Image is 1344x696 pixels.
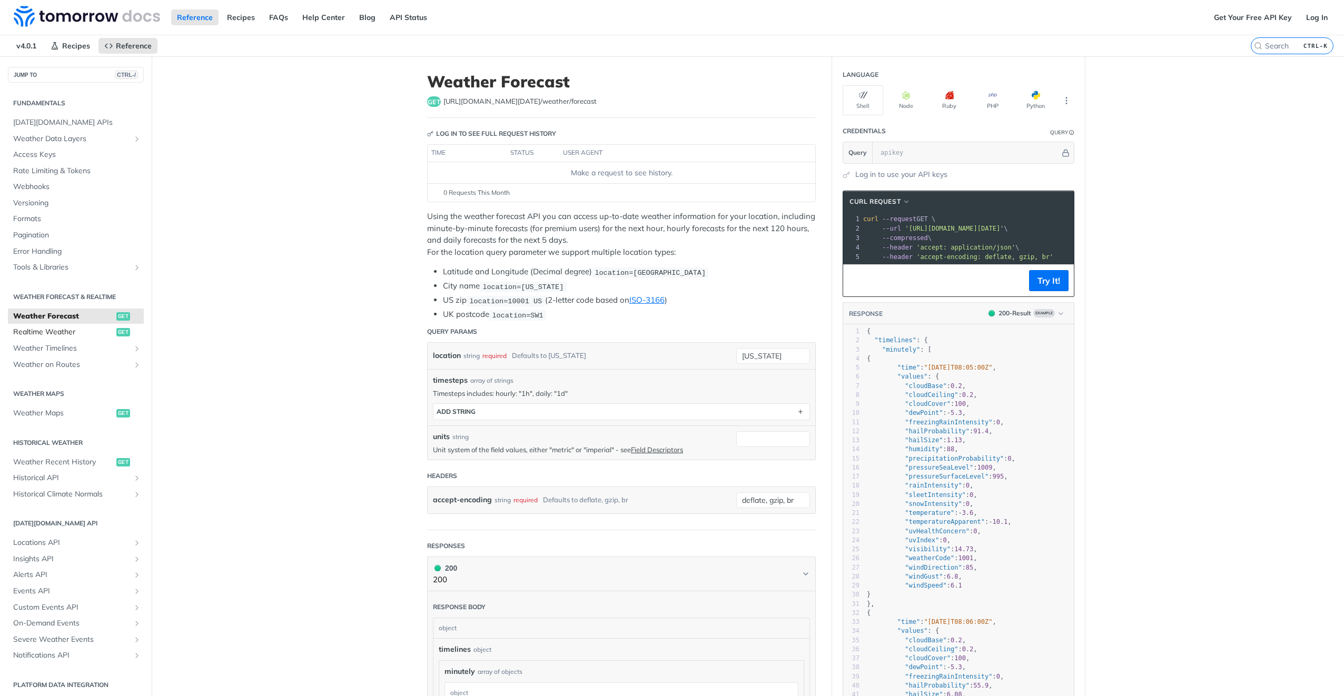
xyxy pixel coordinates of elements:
[905,225,1004,232] span: '[URL][DOMAIN_NAME][DATE]'
[8,567,144,583] a: Alerts APIShow subpages for Alerts API
[427,129,556,138] div: Log in to see full request history
[432,167,811,178] div: Make a request to see history.
[867,445,958,453] span: : ,
[8,115,144,131] a: [DATE][DOMAIN_NAME] APIs
[843,70,878,79] div: Language
[867,436,966,444] span: : ,
[905,455,1004,462] span: "precipitationProbability"
[13,166,141,176] span: Rate Limiting & Tokens
[843,336,859,345] div: 2
[433,348,461,363] label: location
[470,376,513,385] div: array of strings
[133,587,141,595] button: Show subpages for Events API
[427,131,433,137] svg: Key
[13,634,130,645] span: Severe Weather Events
[882,234,928,242] span: --compressed
[8,195,144,211] a: Versioning
[13,214,141,224] span: Formats
[843,427,859,436] div: 12
[867,373,939,380] span: : {
[8,357,144,373] a: Weather on RoutesShow subpages for Weather on Routes
[1062,96,1071,105] svg: More ellipsis
[433,602,486,612] div: Response body
[947,409,951,416] span: -
[951,582,962,589] span: 6.1
[443,280,816,292] li: City name
[905,409,943,416] span: "dewPoint"
[13,182,141,192] span: Webhooks
[867,427,993,435] span: : ,
[133,474,141,482] button: Show subpages for Historical API
[848,148,867,157] span: Query
[863,225,1008,232] span: \
[437,407,476,415] div: ADD string
[996,419,1000,426] span: 0
[951,382,962,390] span: 0.2
[14,6,160,27] img: Tomorrow.io Weather API Docs
[133,490,141,499] button: Show subpages for Historical Climate Normals
[867,482,973,489] span: : ,
[13,570,130,580] span: Alerts API
[863,215,878,223] span: curl
[133,344,141,353] button: Show subpages for Weather Timelines
[867,545,977,553] span: : ,
[443,96,597,107] span: https://api.tomorrow.io/v4/weather/forecast
[543,492,628,508] div: Defaults to deflate, gzip, br
[843,509,859,518] div: 21
[443,266,816,278] li: Latitude and Longitude (Decimal degree)
[13,408,114,419] span: Weather Maps
[8,211,144,227] a: Formats
[8,615,144,631] a: On-Demand EventsShow subpages for On-Demand Events
[133,603,141,612] button: Show subpages for Custom Events API
[427,211,816,258] p: Using the weather forecast API you can access up-to-date weather information for your location, i...
[905,427,970,435] span: "hailProbability"
[867,500,973,508] span: : ,
[843,391,859,400] div: 8
[427,541,465,551] div: Responses
[11,38,42,54] span: v4.0.1
[954,400,966,407] span: 100
[843,142,873,163] button: Query
[98,38,157,54] a: Reference
[843,545,859,554] div: 25
[897,373,928,380] span: "values"
[433,404,809,420] button: ADD string
[1007,455,1011,462] span: 0
[427,96,441,107] span: get
[133,135,141,143] button: Show subpages for Weather Data Layers
[433,562,810,586] button: 200 200200
[843,445,859,454] div: 14
[13,246,141,257] span: Error Handling
[8,632,144,648] a: Severe Weather EventsShow subpages for Severe Weather Events
[1050,128,1068,136] div: Query
[843,382,859,391] div: 7
[1059,93,1074,108] button: More Languages
[947,573,958,580] span: 6.8
[433,492,492,508] label: accept-encoding
[507,145,559,162] th: status
[428,145,507,162] th: time
[905,564,962,571] span: "windDirection"
[8,389,144,399] h2: Weather Maps
[433,562,457,574] div: 200
[427,72,816,91] h1: Weather Forecast
[905,482,962,489] span: "rainIntensity"
[843,372,859,381] div: 6
[867,364,996,371] span: : ,
[843,354,859,363] div: 4
[882,225,901,232] span: --url
[1029,270,1069,291] button: Try It!
[882,253,913,261] span: --header
[8,309,144,324] a: Weather Forecastget
[8,244,144,260] a: Error Handling
[855,169,947,180] a: Log in to use your API keys
[958,509,962,516] span: -
[843,400,859,409] div: 9
[951,409,962,416] span: 5.3
[8,131,144,147] a: Weather Data LayersShow subpages for Weather Data Layers
[8,486,144,502] a: Historical Climate NormalsShow subpages for Historical Climate Normals
[443,294,816,306] li: US zip (2-letter code based on )
[897,364,920,371] span: "time"
[221,9,261,25] a: Recipes
[595,269,706,276] span: location=[GEOGRAPHIC_DATA]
